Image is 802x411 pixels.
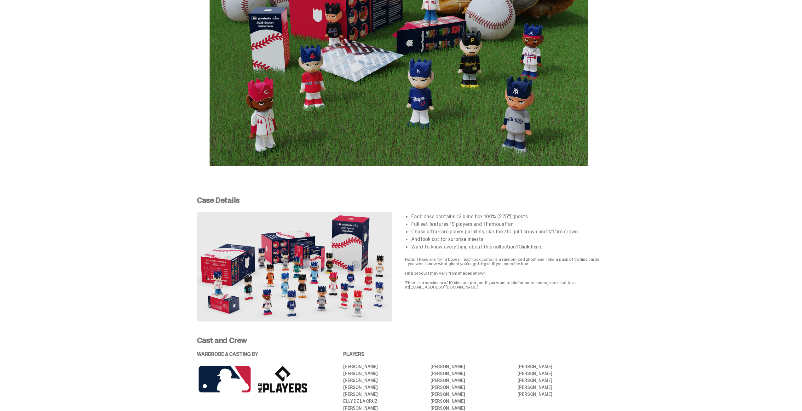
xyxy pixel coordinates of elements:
li: [PERSON_NAME] [343,385,426,390]
a: Click here [518,243,541,250]
li: [PERSON_NAME] [343,371,426,376]
li: [PERSON_NAME] [430,371,513,376]
li: Want to know everything about this collection? . [411,244,600,249]
li: [PERSON_NAME] [517,378,600,383]
li: Elly De La Cruz [343,399,426,403]
li: [PERSON_NAME] [517,364,600,369]
img: Case%20Details.png [197,212,392,322]
li: And look out for surprise inserts! [411,237,600,242]
p: There is a maximum of 10 bids per person. If you want to bid for more cases, reach out to us at . [405,280,600,289]
li: Full set features 19 players and 1 Famous Fan [411,222,600,227]
li: [PERSON_NAME] [343,378,426,383]
li: [PERSON_NAME] [430,399,513,403]
img: MLB%20logos.png [197,364,307,394]
li: [PERSON_NAME] [430,378,513,383]
li: [PERSON_NAME] [343,392,426,397]
p: Cast and Crew [197,337,600,344]
li: [PERSON_NAME] [430,406,513,410]
a: [EMAIL_ADDRESS][DOMAIN_NAME] [409,284,478,290]
li: [PERSON_NAME] [343,364,426,369]
p: PLAYERS [343,352,600,357]
li: [PERSON_NAME] [517,371,600,376]
li: Each case contains 12 blind box 100% (2.75”) ghosts [411,214,600,219]
li: [PERSON_NAME] [430,364,513,369]
li: [PERSON_NAME] [343,406,426,410]
p: Note: These are "blind boxes”: each box contains a randomized ghost and - like a pack of trading ... [405,257,600,266]
li: [PERSON_NAME] [430,385,513,390]
li: [PERSON_NAME] [517,392,600,397]
p: WARDROBE & CASTING BY [197,352,326,357]
li: [PERSON_NAME] [430,392,513,397]
li: [PERSON_NAME] [517,385,600,390]
p: Final product may vary from images shown. [405,271,600,275]
li: Chase ultra-rare player parallels, like the /10 gold crown and 1/1 fire crown [411,229,600,234]
p: Case Details [197,197,600,204]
